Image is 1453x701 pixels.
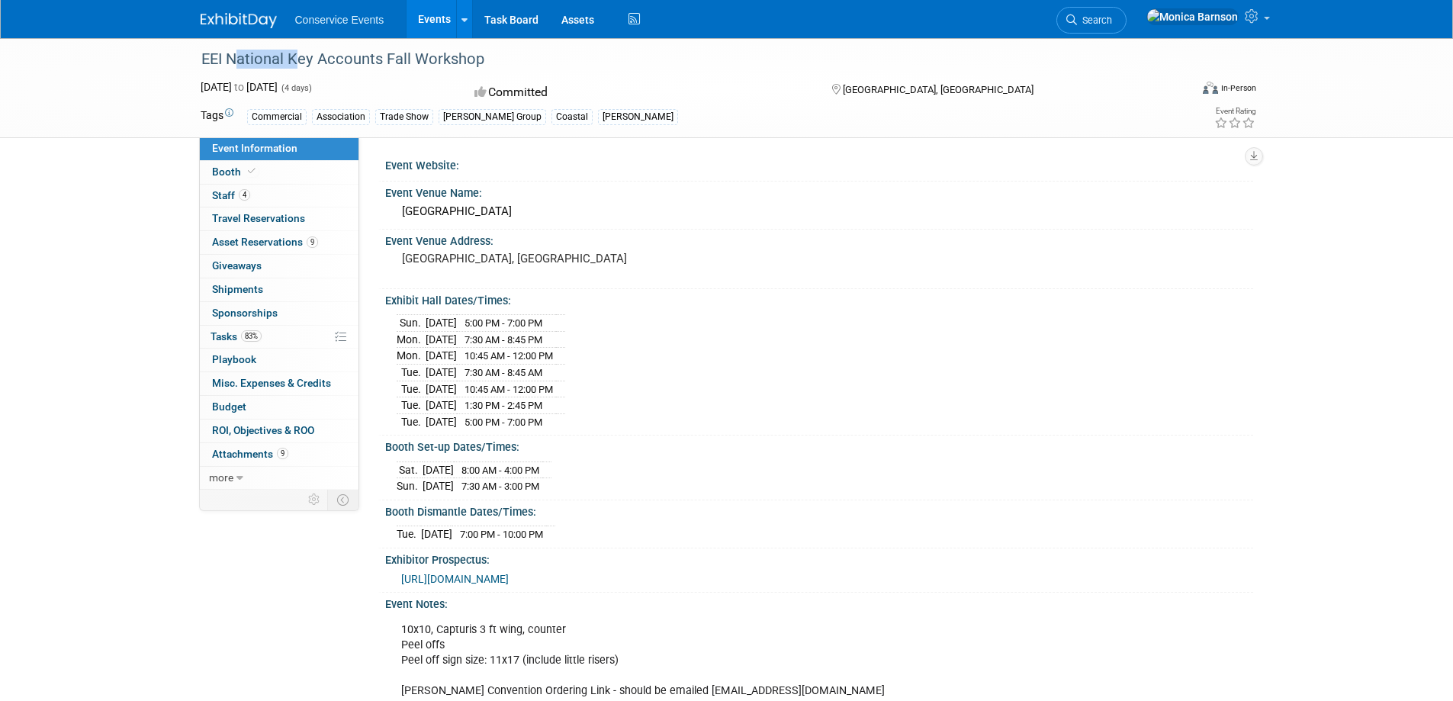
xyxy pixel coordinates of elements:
[212,166,259,178] span: Booth
[397,200,1242,223] div: [GEOGRAPHIC_DATA]
[401,573,509,585] a: [URL][DOMAIN_NAME]
[465,367,542,378] span: 7:30 AM - 8:45 AM
[312,109,370,125] div: Association
[397,397,426,414] td: Tue.
[402,252,730,265] pre: [GEOGRAPHIC_DATA], [GEOGRAPHIC_DATA]
[200,161,358,184] a: Booth
[212,448,288,460] span: Attachments
[201,81,278,93] span: [DATE] [DATE]
[1220,82,1256,94] div: In-Person
[439,109,546,125] div: [PERSON_NAME] Group
[426,315,457,332] td: [DATE]
[200,396,358,419] a: Budget
[470,79,807,106] div: Committed
[465,384,553,395] span: 10:45 AM - 12:00 PM
[212,189,250,201] span: Staff
[397,478,423,494] td: Sun.
[212,353,256,365] span: Playbook
[461,465,539,476] span: 8:00 AM - 4:00 PM
[426,365,457,381] td: [DATE]
[465,416,542,428] span: 5:00 PM - 7:00 PM
[212,212,305,224] span: Travel Reservations
[201,108,233,125] td: Tags
[397,413,426,429] td: Tue.
[295,14,384,26] span: Conservice Events
[212,424,314,436] span: ROI, Objectives & ROO
[843,84,1033,95] span: [GEOGRAPHIC_DATA], [GEOGRAPHIC_DATA]
[426,413,457,429] td: [DATE]
[385,230,1253,249] div: Event Venue Address:
[465,317,542,329] span: 5:00 PM - 7:00 PM
[247,109,307,125] div: Commercial
[423,478,454,494] td: [DATE]
[196,46,1167,73] div: EEI National Key Accounts Fall Workshop
[465,400,542,411] span: 1:30 PM - 2:45 PM
[200,349,358,371] a: Playbook
[212,142,297,154] span: Event Information
[211,330,262,342] span: Tasks
[375,109,433,125] div: Trade Show
[551,109,593,125] div: Coastal
[461,481,539,492] span: 7:30 AM - 3:00 PM
[598,109,678,125] div: [PERSON_NAME]
[1077,14,1112,26] span: Search
[200,420,358,442] a: ROI, Objectives & ROO
[1214,108,1255,115] div: Event Rating
[212,400,246,413] span: Budget
[397,365,426,381] td: Tue.
[280,83,312,93] span: (4 days)
[200,278,358,301] a: Shipments
[397,461,423,478] td: Sat.
[200,185,358,207] a: Staff4
[426,331,457,348] td: [DATE]
[397,526,421,542] td: Tue.
[212,259,262,272] span: Giveaways
[307,236,318,248] span: 9
[385,436,1253,455] div: Booth Set-up Dates/Times:
[1203,82,1218,94] img: Format-Inperson.png
[385,182,1253,201] div: Event Venue Name:
[241,330,262,342] span: 83%
[426,381,457,397] td: [DATE]
[397,348,426,365] td: Mon.
[327,490,358,510] td: Toggle Event Tabs
[200,231,358,254] a: Asset Reservations9
[397,315,426,332] td: Sun.
[200,207,358,230] a: Travel Reservations
[200,137,358,160] a: Event Information
[200,443,358,466] a: Attachments9
[385,548,1253,568] div: Exhibitor Prospectus:
[385,289,1253,308] div: Exhibit Hall Dates/Times:
[239,189,250,201] span: 4
[212,307,278,319] span: Sponsorships
[385,593,1253,612] div: Event Notes:
[465,334,542,346] span: 7:30 AM - 8:45 PM
[426,397,457,414] td: [DATE]
[460,529,543,540] span: 7:00 PM - 10:00 PM
[465,350,553,362] span: 10:45 AM - 12:00 PM
[232,81,246,93] span: to
[1100,79,1257,102] div: Event Format
[385,500,1253,519] div: Booth Dismantle Dates/Times:
[397,381,426,397] td: Tue.
[209,471,233,484] span: more
[212,236,318,248] span: Asset Reservations
[200,255,358,278] a: Giveaways
[277,448,288,459] span: 9
[248,167,256,175] i: Booth reservation complete
[397,331,426,348] td: Mon.
[421,526,452,542] td: [DATE]
[200,326,358,349] a: Tasks83%
[1056,7,1127,34] a: Search
[200,467,358,490] a: more
[212,283,263,295] span: Shipments
[212,377,331,389] span: Misc. Expenses & Credits
[1146,8,1239,25] img: Monica Barnson
[200,372,358,395] a: Misc. Expenses & Credits
[423,461,454,478] td: [DATE]
[301,490,328,510] td: Personalize Event Tab Strip
[201,13,277,28] img: ExhibitDay
[385,154,1253,173] div: Event Website:
[426,348,457,365] td: [DATE]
